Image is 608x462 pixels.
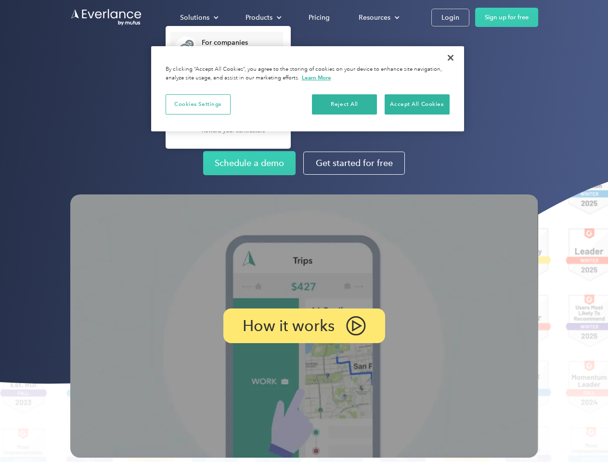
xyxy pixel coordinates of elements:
[243,320,335,332] p: How it works
[246,12,272,24] div: Products
[166,65,450,82] div: By clicking “Accept All Cookies”, you agree to the storing of cookies on your device to enhance s...
[170,32,283,63] a: For companiesEasy vehicle reimbursements
[166,26,291,149] nav: Solutions
[302,74,331,81] a: More information about your privacy, opens in a new tab
[70,8,142,26] a: Go to homepage
[202,38,278,48] div: For companies
[299,9,339,26] a: Pricing
[440,47,461,68] button: Close
[475,8,538,27] a: Sign up for free
[180,12,209,24] div: Solutions
[166,94,231,115] button: Cookies Settings
[203,151,296,175] a: Schedule a demo
[385,94,450,115] button: Accept All Cookies
[236,9,289,26] div: Products
[151,46,464,131] div: Cookie banner
[309,12,330,24] div: Pricing
[349,9,407,26] div: Resources
[441,12,459,24] div: Login
[431,9,469,26] a: Login
[303,152,405,175] a: Get started for free
[359,12,390,24] div: Resources
[71,57,119,77] input: Submit
[151,46,464,131] div: Privacy
[312,94,377,115] button: Reject All
[170,9,226,26] div: Solutions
